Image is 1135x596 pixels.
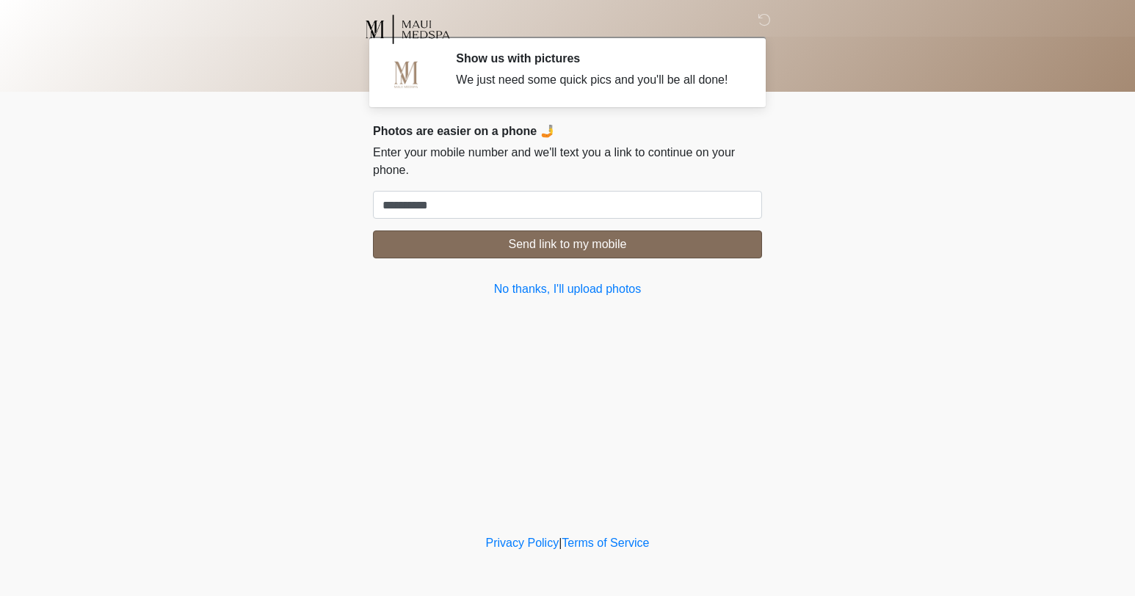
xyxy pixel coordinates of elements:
p: Enter your mobile number and we'll text you a link to continue on your phone. [373,144,762,179]
img: Agent Avatar [384,51,428,95]
img: Maui MedSpa Logo [358,11,456,48]
a: | [559,537,562,549]
a: No thanks, I'll upload photos [373,280,762,298]
div: We just need some quick pics and you'll be all done! [456,71,740,89]
button: Send link to my mobile [373,230,762,258]
a: Terms of Service [562,537,649,549]
a: Privacy Policy [486,537,559,549]
h2: Photos are easier on a phone 🤳 [373,124,762,138]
